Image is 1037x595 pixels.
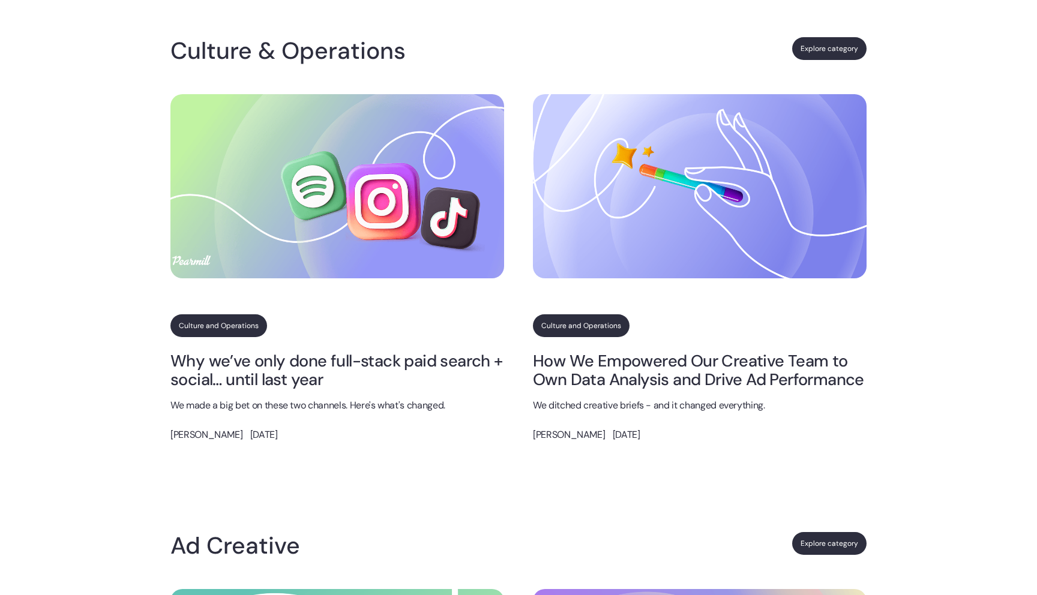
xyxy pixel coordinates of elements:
a: Explore category [792,532,867,555]
a: How We Empowered Our Creative Team to Own Data Analysis and Drive Ad Performance [533,351,867,389]
p: We made a big bet on these two channels. Here's what's changed. [170,398,504,413]
p: We ditched creative briefs - and it changed everything. [533,398,867,413]
a: Why we’ve only done full-stack paid search + social… until last year [170,351,504,389]
h4: Culture & Operations [170,41,415,61]
p: [PERSON_NAME] [533,428,605,443]
p: [PERSON_NAME] [170,428,242,443]
a: Culture and Operations [533,314,630,337]
a: Explore category [792,37,867,60]
a: Culture and Operations [170,314,267,337]
h4: Ad Creative [170,536,310,555]
p: [DATE] [250,428,278,443]
p: [DATE] [613,428,640,443]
